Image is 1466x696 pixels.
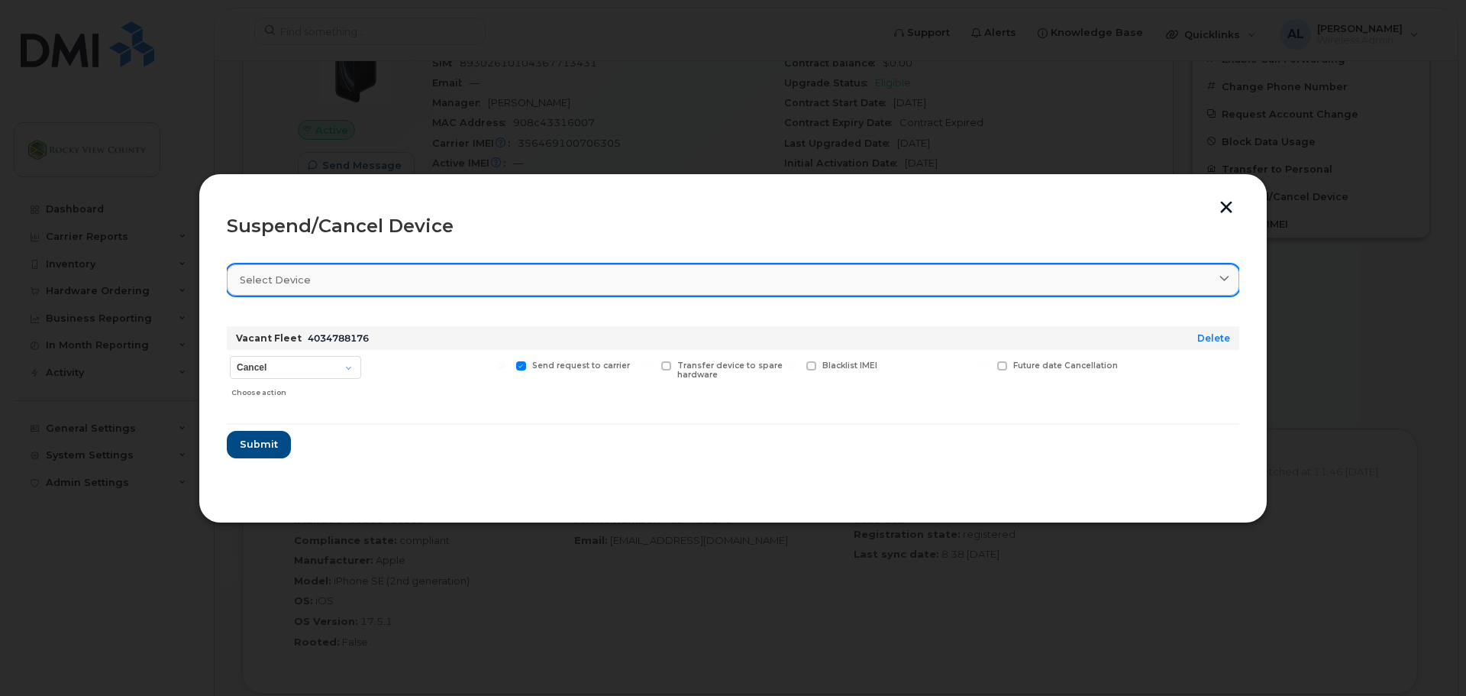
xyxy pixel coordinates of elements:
span: Submit [240,437,278,452]
span: Blacklist IMEI [822,361,877,371]
button: Submit [227,431,291,458]
span: Select device [240,273,311,287]
span: 4034788176 [308,332,369,344]
input: Transfer device to spare hardware [643,361,651,369]
span: Send request to carrier [532,361,630,371]
strong: Vacant Fleet [236,332,302,344]
a: Select device [227,264,1239,296]
span: Transfer device to spare hardware [677,361,783,380]
iframe: Messenger Launcher [1400,630,1455,685]
a: Delete [1197,332,1230,344]
input: Future date Cancellation [979,361,986,369]
span: Future date Cancellation [1013,361,1118,371]
div: Suspend/Cancel Device [227,217,1239,235]
input: Blacklist IMEI [788,361,796,369]
input: Send request to carrier [498,361,505,369]
div: Choose action [231,380,361,399]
